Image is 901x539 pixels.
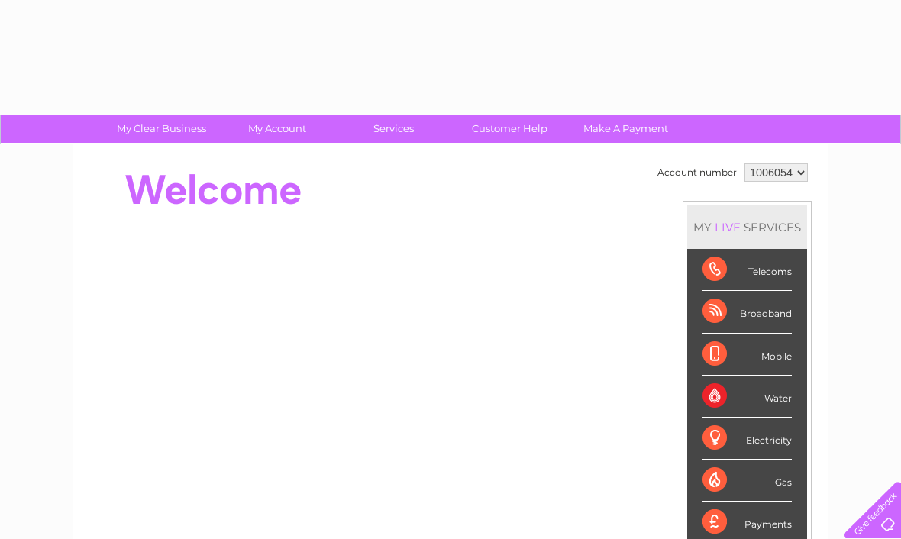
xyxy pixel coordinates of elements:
div: Broadband [702,291,792,333]
div: LIVE [712,220,744,234]
a: Make A Payment [563,115,689,143]
a: Services [331,115,457,143]
a: My Account [215,115,341,143]
div: Electricity [702,418,792,460]
a: My Clear Business [98,115,224,143]
div: Mobile [702,334,792,376]
div: Water [702,376,792,418]
div: MY SERVICES [687,205,807,249]
td: Account number [654,160,741,186]
div: Gas [702,460,792,502]
a: Customer Help [447,115,573,143]
div: Telecoms [702,249,792,291]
